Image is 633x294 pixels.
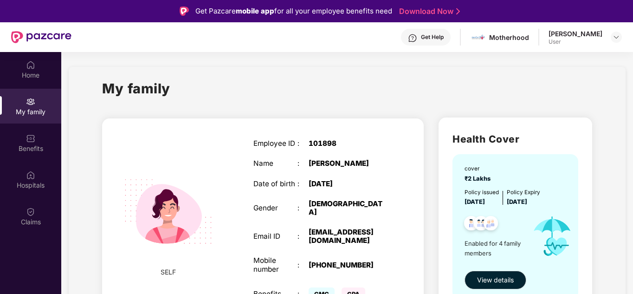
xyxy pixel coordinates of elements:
div: Policy Expiry [507,188,540,197]
span: [DATE] [507,198,527,205]
img: svg+xml;base64,PHN2ZyBpZD0iRHJvcGRvd24tMzJ4MzIiIHhtbG5zPSJodHRwOi8vd3d3LnczLm9yZy8yMDAwL3N2ZyIgd2... [613,33,620,41]
div: [PERSON_NAME] [309,159,386,168]
img: motherhood%20_%20logo.png [472,31,485,44]
div: Motherhood [489,33,529,42]
img: icon [525,207,579,266]
img: svg+xml;base64,PHN2ZyB4bWxucz0iaHR0cDovL3d3dy53My5vcmcvMjAwMC9zdmciIHdpZHRoPSI0OC45NDMiIGhlaWdodD... [460,213,483,236]
h1: My family [102,78,170,99]
div: [DATE] [309,180,386,188]
div: : [297,159,309,168]
img: svg+xml;base64,PHN2ZyB4bWxucz0iaHR0cDovL3d3dy53My5vcmcvMjAwMC9zdmciIHdpZHRoPSI0OC45MTUiIGhlaWdodD... [470,213,492,236]
span: ₹2 Lakhs [465,175,493,182]
div: : [297,139,309,148]
div: Gender [253,204,298,212]
a: Download Now [399,7,457,16]
button: View details [465,271,526,289]
span: [DATE] [465,198,485,205]
h2: Health Cover [452,131,578,147]
div: [PHONE_NUMBER] [309,261,386,269]
div: cover [465,164,493,173]
img: svg+xml;base64,PHN2ZyBpZD0iSG9tZSIgeG1sbnM9Imh0dHA6Ly93d3cudzMub3JnLzIwMDAvc3ZnIiB3aWR0aD0iMjAiIG... [26,60,35,70]
div: Employee ID [253,139,298,148]
div: User [549,38,602,46]
img: svg+xml;base64,PHN2ZyBpZD0iQmVuZWZpdHMiIHhtbG5zPSJodHRwOi8vd3d3LnczLm9yZy8yMDAwL3N2ZyIgd2lkdGg9Ij... [26,134,35,143]
span: SELF [161,267,176,277]
img: Logo [180,7,189,16]
div: Email ID [253,232,298,241]
img: Stroke [456,7,460,16]
div: [PERSON_NAME] [549,29,602,38]
div: [DEMOGRAPHIC_DATA] [309,200,386,216]
div: Date of birth [253,180,298,188]
img: svg+xml;base64,PHN2ZyB3aWR0aD0iMjAiIGhlaWdodD0iMjAiIHZpZXdCb3g9IjAgMCAyMCAyMCIgZmlsbD0ibm9uZSIgeG... [26,97,35,106]
div: Name [253,159,298,168]
div: : [297,204,309,212]
img: svg+xml;base64,PHN2ZyB4bWxucz0iaHR0cDovL3d3dy53My5vcmcvMjAwMC9zdmciIHdpZHRoPSIyMjQiIGhlaWdodD0iMT... [113,156,224,267]
img: New Pazcare Logo [11,31,71,43]
div: : [297,180,309,188]
span: View details [477,275,514,285]
div: Get Pazcare for all your employee benefits need [195,6,392,17]
span: Enabled for 4 family members [465,239,525,258]
img: svg+xml;base64,PHN2ZyBpZD0iSGVscC0zMngzMiIgeG1sbnM9Imh0dHA6Ly93d3cudzMub3JnLzIwMDAvc3ZnIiB3aWR0aD... [408,33,417,43]
div: 101898 [309,139,386,148]
div: Policy issued [465,188,499,197]
div: Mobile number [253,256,298,273]
img: svg+xml;base64,PHN2ZyBpZD0iQ2xhaW0iIHhtbG5zPSJodHRwOi8vd3d3LnczLm9yZy8yMDAwL3N2ZyIgd2lkdGg9IjIwIi... [26,207,35,216]
div: : [297,261,309,269]
strong: mobile app [236,7,274,15]
img: svg+xml;base64,PHN2ZyB4bWxucz0iaHR0cDovL3d3dy53My5vcmcvMjAwMC9zdmciIHdpZHRoPSI0OC45NDMiIGhlaWdodD... [479,213,502,236]
div: : [297,232,309,241]
img: svg+xml;base64,PHN2ZyBpZD0iSG9zcGl0YWxzIiB4bWxucz0iaHR0cDovL3d3dy53My5vcmcvMjAwMC9zdmciIHdpZHRoPS... [26,170,35,180]
div: [EMAIL_ADDRESS][DOMAIN_NAME] [309,228,386,245]
div: Get Help [421,33,444,41]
